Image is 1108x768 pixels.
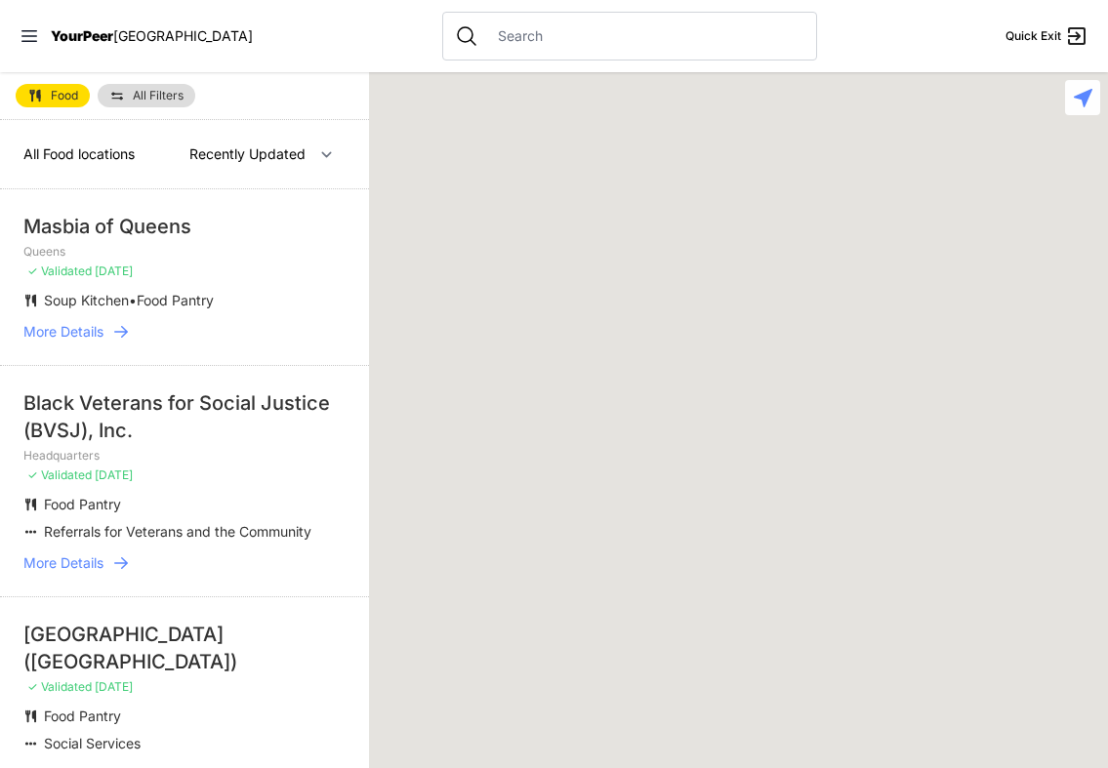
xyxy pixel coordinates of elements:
[27,263,92,278] span: ✓ Validated
[1005,24,1088,48] a: Quick Exit
[23,145,135,162] span: All Food locations
[23,213,346,240] div: Masbia of Queens
[16,84,90,107] a: Food
[1005,28,1061,44] span: Quick Exit
[95,679,133,694] span: [DATE]
[27,679,92,694] span: ✓ Validated
[98,84,195,107] a: All Filters
[23,553,346,573] a: More Details
[95,263,133,278] span: [DATE]
[51,30,253,42] a: YourPeer[GEOGRAPHIC_DATA]
[23,322,103,342] span: More Details
[486,26,804,46] input: Search
[23,389,346,444] div: Black Veterans for Social Justice (BVSJ), Inc.
[44,292,129,308] span: Soup Kitchen
[133,90,184,101] span: All Filters
[95,467,133,482] span: [DATE]
[23,553,103,573] span: More Details
[44,735,141,751] span: Social Services
[27,467,92,482] span: ✓ Validated
[51,27,113,44] span: YourPeer
[51,90,78,101] span: Food
[23,244,346,260] p: Queens
[44,496,121,512] span: Food Pantry
[23,621,346,675] div: [GEOGRAPHIC_DATA] ([GEOGRAPHIC_DATA])
[23,448,346,464] p: Headquarters
[23,322,346,342] a: More Details
[44,707,121,724] span: Food Pantry
[44,523,311,540] span: Referrals for Veterans and the Community
[129,292,137,308] span: •
[113,27,253,44] span: [GEOGRAPHIC_DATA]
[137,292,214,308] span: Food Pantry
